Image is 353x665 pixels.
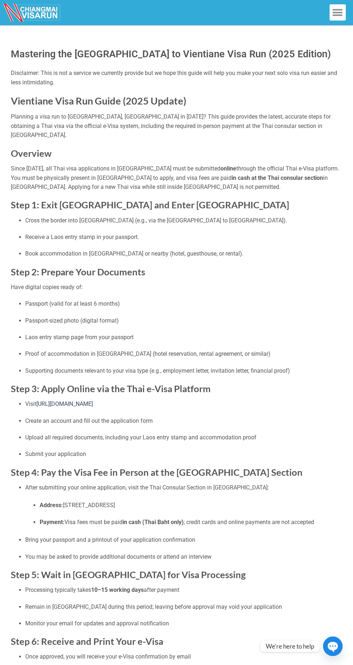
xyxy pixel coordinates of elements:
h2: Step 4: Pay the Visa Fee in Person at the [GEOGRAPHIC_DATA] Section [11,466,342,478]
strong: in cash at the Thai consular section [232,174,323,181]
strong: online [220,165,236,172]
h2: Step 2: Prepare Your Documents [11,266,342,278]
h2: Step 3: Apply Online via the Thai e-Visa Platform [11,383,342,395]
h2: Step 5: Wait in [GEOGRAPHIC_DATA] for Visa Processing [11,569,342,581]
p: Laos entry stamp page from your passport [25,333,342,342]
h1: Vientiane Visa Run Guide (2025 Update) [11,94,342,107]
p: Remain in [GEOGRAPHIC_DATA] during this period; leaving before approval may void your application [25,602,342,612]
p: Passport (valid for at least 6 months) [25,299,342,309]
strong: in cash (Thai Baht only) [122,519,184,526]
h2: Step 1: Exit [GEOGRAPHIC_DATA] and Enter [GEOGRAPHIC_DATA] [11,199,342,211]
p: Upload all required documents, including your Laos entry stamp and accommodation proof [25,433,342,442]
p: You may be asked to provide additional documents or attend an interview [25,552,342,562]
p: After submitting your online application, visit the Thai Consular Section in [GEOGRAPHIC_DATA]: [25,483,342,492]
h2: Overview [11,147,342,159]
p: Visit [25,399,342,409]
span: Disclaimer: This is not a service we currently provide but we hope this guide will help you make ... [11,70,337,86]
h1: Mastering the [GEOGRAPHIC_DATA] to Vientiane Visa Run (2025 Edition) [11,47,342,62]
p: Passport-sized photo (digital format) [25,316,342,325]
p: Have digital copies ready of: [11,283,342,292]
div: Menu Toggle [330,4,346,21]
p: Visa fees must be paid ; credit cards and online payments are not accepted [40,518,342,527]
p: Bring your passport and a printout of your application confirmation [25,535,342,545]
a: [URL][DOMAIN_NAME] [36,400,93,407]
p: Book accommodation in [GEOGRAPHIC_DATA] or nearby (hotel, guesthouse, or rental). [25,249,342,258]
p: Receive a Laos entry stamp in your passport. [25,232,342,242]
p: Monitor your email for updates and approval notification [25,619,342,628]
p: [STREET_ADDRESS] [40,501,342,510]
p: Proof of accommodation in [GEOGRAPHIC_DATA] (hotel reservation, rental agreement, or similar) [25,349,342,359]
p: Submit your application [25,449,342,459]
p: Create an account and fill out the application form [25,416,342,426]
p: Processing typically takes after payment [25,585,342,595]
p: Since [DATE], all Thai visa applications in [GEOGRAPHIC_DATA] must be submitted through the offic... [11,164,342,192]
strong: Payment: [40,519,64,526]
p: Planning a visa run to [GEOGRAPHIC_DATA], [GEOGRAPHIC_DATA] in [DATE]? This guide provides the la... [11,112,342,140]
strong: 10–15 working days [91,586,144,593]
strong: Address: [40,502,63,509]
h2: Step 6: Receive and Print Your e-Visa [11,635,342,647]
p: Cross the border into [GEOGRAPHIC_DATA] (e.g., via the [GEOGRAPHIC_DATA] to [GEOGRAPHIC_DATA]). [25,216,342,225]
p: Once approved, you will receive your e-Visa confirmation by email [25,652,342,661]
p: Supporting documents relevant to your visa type (e.g., employment letter, invitation letter, fina... [25,366,342,376]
